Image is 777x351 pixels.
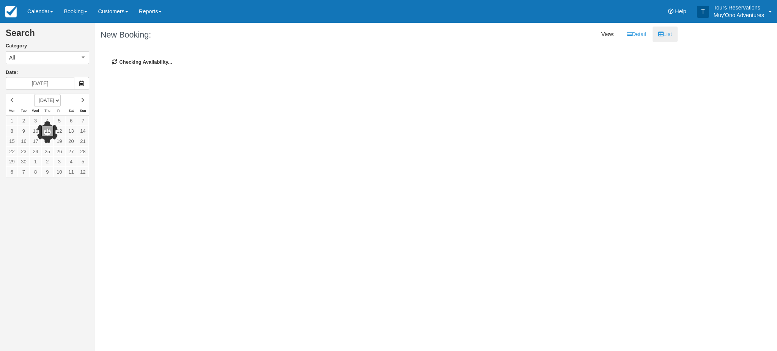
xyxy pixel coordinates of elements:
[101,30,381,39] h1: New Booking:
[6,69,89,76] label: Date:
[675,8,686,14] span: Help
[697,6,709,18] div: T
[714,4,764,11] p: Tours Reservations
[596,27,620,42] li: View:
[41,126,53,136] a: 11
[621,27,652,42] a: Detail
[653,27,678,42] a: List
[9,54,15,61] span: All
[668,9,673,14] i: Help
[101,47,672,77] div: Checking Availability...
[6,42,89,50] label: Category
[5,6,17,17] img: checkfront-main-nav-mini-logo.png
[714,11,764,19] p: Muy'Ono Adventures
[6,51,89,64] button: All
[6,28,89,42] h2: Search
